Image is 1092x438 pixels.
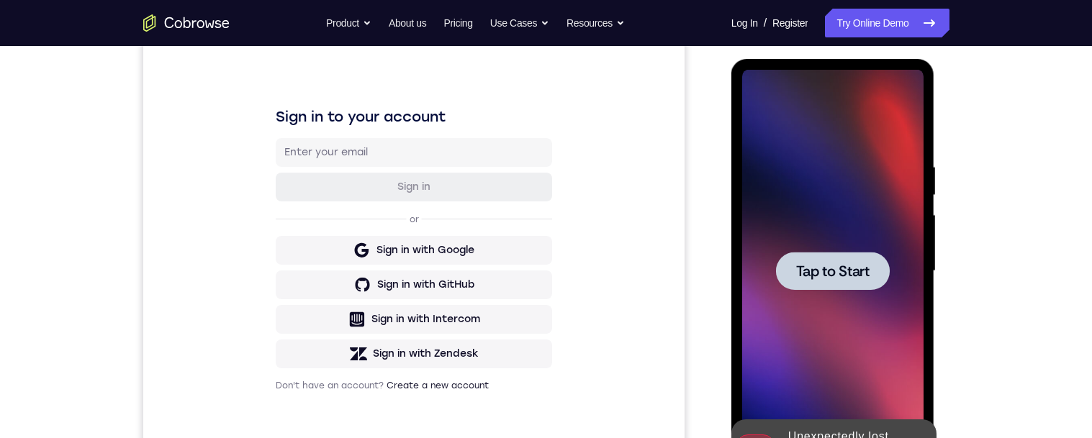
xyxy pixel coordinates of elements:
div: Sign in with Google [233,235,331,250]
button: Tap to Start [45,193,158,231]
button: Sign in with GitHub [132,263,409,291]
span: / [764,14,767,32]
button: Sign in with Zendesk [132,332,409,360]
div: Sign in with Intercom [228,304,337,319]
a: Create a new account [243,373,346,383]
div: Unexpectedly lost connection to device [51,363,177,426]
a: About us [389,9,426,37]
button: Sign in with Intercom [132,297,409,326]
a: Go to the home page [143,14,230,32]
button: Product [326,9,371,37]
a: Log In [731,9,758,37]
div: Sign in with GitHub [234,270,331,284]
span: Tap to Start [65,205,138,219]
a: Try Online Demo [825,9,949,37]
p: Don't have an account? [132,372,409,383]
button: Sign in with Google [132,228,409,257]
div: Sign in with Zendesk [230,339,335,353]
button: Use Cases [490,9,549,37]
button: Resources [567,9,625,37]
p: or [263,206,279,217]
a: Pricing [443,9,472,37]
a: Register [772,9,808,37]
